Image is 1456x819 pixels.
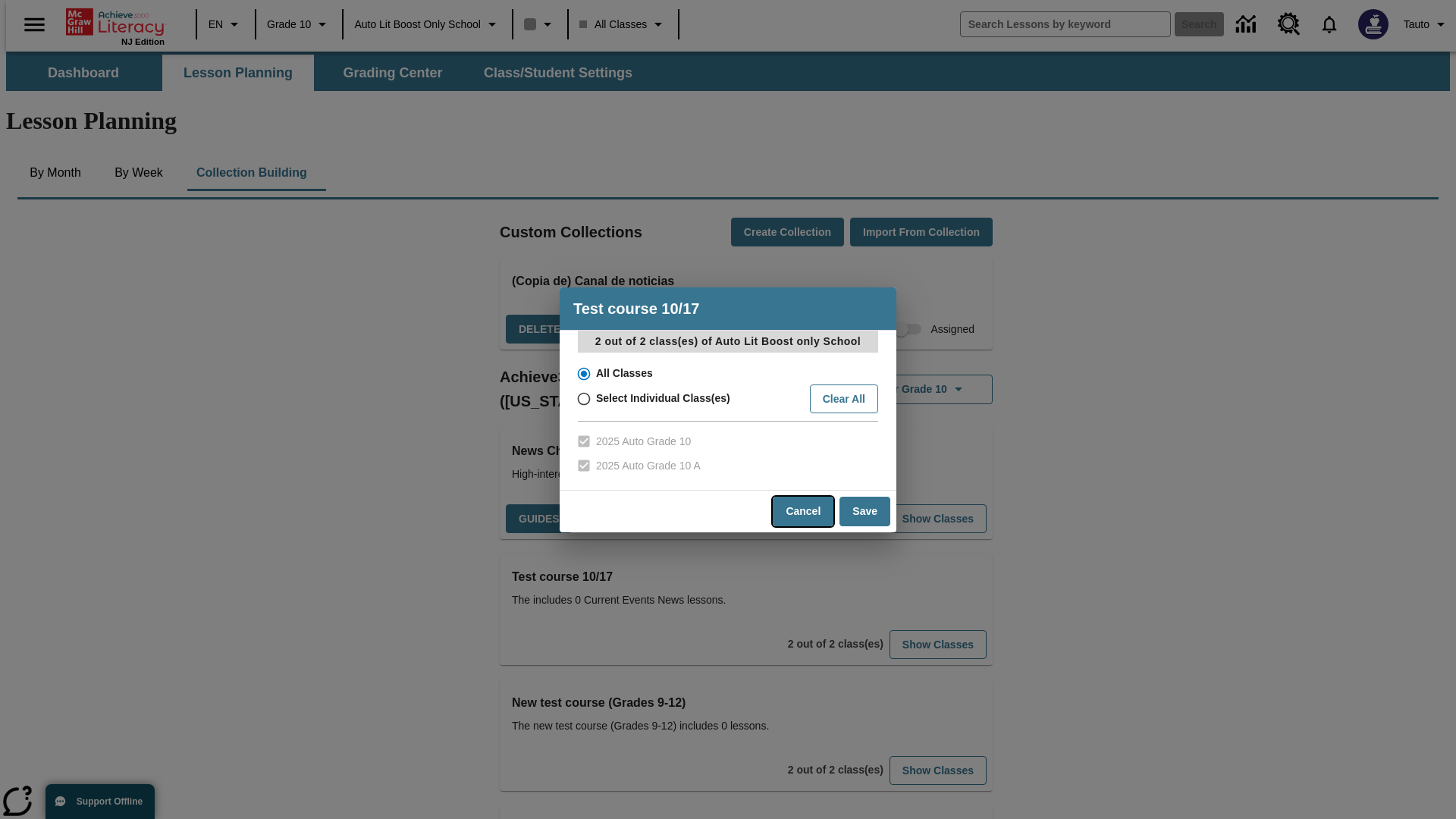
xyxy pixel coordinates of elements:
[596,434,691,450] span: 2025 Auto Grade 10
[560,287,896,330] h4: Test course 10/17
[810,384,878,414] button: Clear All
[596,458,701,474] span: 2025 Auto Grade 10 A
[773,497,833,526] button: Cancel
[839,497,890,526] button: Save
[596,366,653,381] span: All Classes
[596,391,730,406] span: Select Individual Class(es)
[578,331,878,353] p: 2 out of 2 class(es) of Auto Lit Boost only School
